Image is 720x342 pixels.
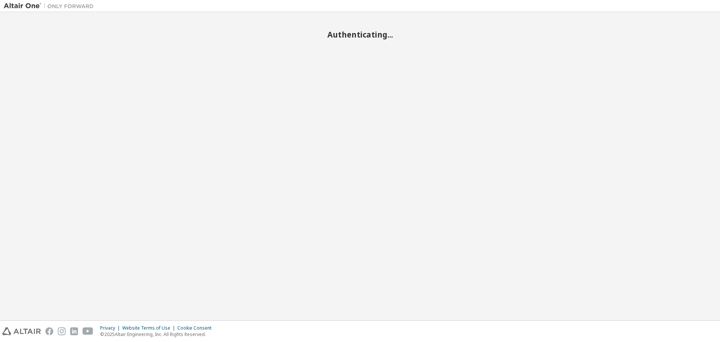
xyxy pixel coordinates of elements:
img: linkedin.svg [70,327,78,335]
img: Altair One [4,2,97,10]
img: youtube.svg [82,327,93,335]
p: © 2025 Altair Engineering, Inc. All Rights Reserved. [100,331,216,337]
img: facebook.svg [45,327,53,335]
img: instagram.svg [58,327,66,335]
div: Privacy [100,325,122,331]
img: altair_logo.svg [2,327,41,335]
div: Website Terms of Use [122,325,177,331]
h2: Authenticating... [4,30,716,39]
div: Cookie Consent [177,325,216,331]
